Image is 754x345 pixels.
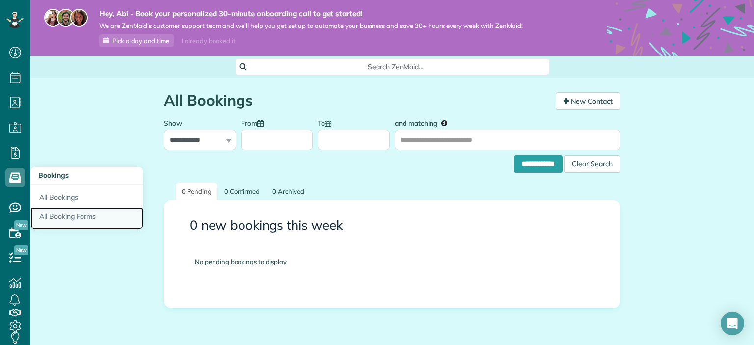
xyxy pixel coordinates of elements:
[44,9,62,27] img: maria-72a9807cf96188c08ef61303f053569d2e2a8a1cde33d635c8a3ac13582a053d.jpg
[176,183,217,201] a: 0 Pending
[556,92,620,110] a: New Contact
[395,113,454,132] label: and matching
[14,220,28,230] span: New
[38,171,69,180] span: Bookings
[176,35,241,47] div: I already booked it
[30,207,143,230] a: All Booking Forms
[30,185,143,207] a: All Bookings
[99,34,174,47] a: Pick a day and time
[318,113,336,132] label: To
[99,22,523,30] span: We are ZenMaid’s customer support team and we’ll help you get set up to automate your business an...
[164,92,548,108] h1: All Bookings
[267,183,310,201] a: 0 Archived
[14,245,28,255] span: New
[112,37,169,45] span: Pick a day and time
[721,312,744,335] div: Open Intercom Messenger
[70,9,88,27] img: michelle-19f622bdf1676172e81f8f8fba1fb50e276960ebfe0243fe18214015130c80e4.jpg
[564,155,620,173] div: Clear Search
[57,9,75,27] img: jorge-587dff0eeaa6aab1f244e6dc62b8924c3b6ad411094392a53c71c6c4a576187d.jpg
[218,183,266,201] a: 0 Confirmed
[564,157,620,165] a: Clear Search
[99,9,523,19] strong: Hey, Abi - Book your personalized 30-minute onboarding call to get started!
[180,242,604,281] div: No pending bookings to display
[241,113,269,132] label: From
[190,218,594,233] h3: 0 new bookings this week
